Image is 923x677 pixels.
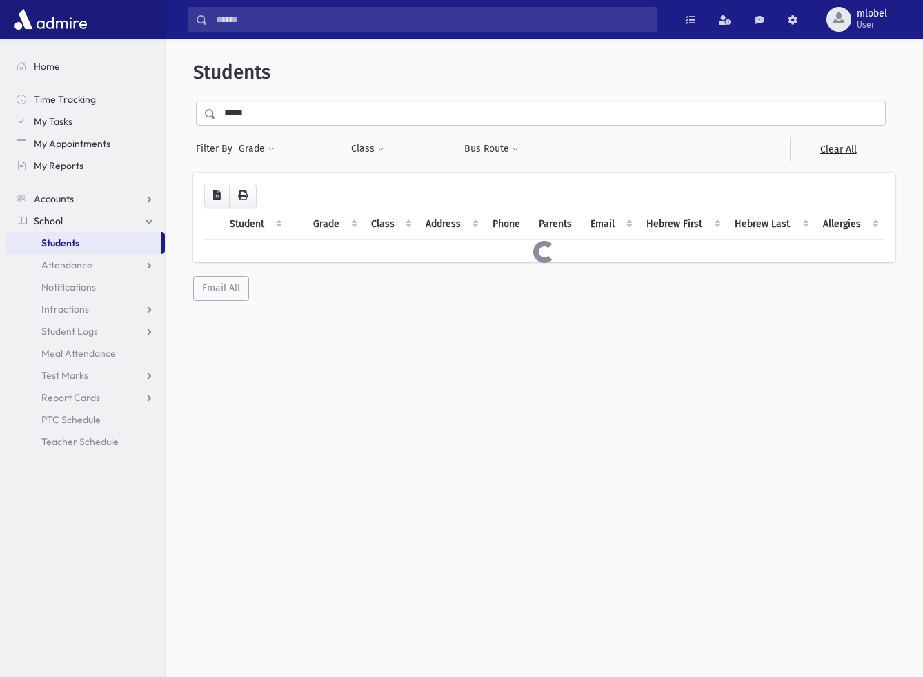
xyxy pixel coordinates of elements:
th: Address [417,208,484,240]
span: Accounts [34,193,74,205]
a: Test Marks [6,364,165,386]
a: Home [6,55,165,77]
th: Grade [305,208,363,240]
a: My Appointments [6,133,165,155]
a: Notifications [6,276,165,298]
span: PTC Schedule [41,413,101,426]
span: My Tasks [34,115,72,128]
th: Email [582,208,637,240]
a: School [6,210,165,232]
span: Filter By [196,141,238,156]
span: Meal Attendance [41,347,116,360]
a: Students [6,232,161,254]
span: My Reports [34,159,83,172]
button: Print [229,184,257,208]
th: Class [363,208,417,240]
span: Students [193,61,270,84]
th: Student [221,208,288,240]
a: My Tasks [6,110,165,133]
span: My Appointments [34,137,110,150]
span: Test Marks [41,369,88,382]
a: Student Logs [6,320,165,342]
th: Parents [530,208,582,240]
span: Student Logs [41,325,98,337]
span: Attendance [41,259,92,271]
span: Time Tracking [34,93,96,106]
a: Accounts [6,188,165,210]
button: CSV [204,184,230,208]
span: Home [34,60,60,72]
a: Report Cards [6,386,165,409]
span: Notifications [41,281,96,293]
span: Report Cards [41,391,100,404]
button: Class [350,137,385,161]
a: Teacher Schedule [6,431,165,453]
span: mlobel [857,8,887,19]
button: Grade [238,137,275,161]
a: My Reports [6,155,165,177]
th: Phone [484,208,530,240]
th: Allergies [815,208,884,240]
a: Time Tracking [6,88,165,110]
a: Meal Attendance [6,342,165,364]
a: Infractions [6,298,165,320]
span: Infractions [41,303,89,315]
button: Bus Route [464,137,519,161]
a: Attendance [6,254,165,276]
th: Hebrew Last [726,208,814,240]
button: Email All [193,276,249,301]
a: PTC Schedule [6,409,165,431]
span: Teacher Schedule [41,435,119,448]
span: Students [41,237,79,249]
th: Hebrew First [638,208,726,240]
img: AdmirePro [11,6,90,33]
input: Search [208,7,657,32]
span: School [34,215,63,227]
span: User [857,19,887,30]
a: Clear All [790,137,886,161]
